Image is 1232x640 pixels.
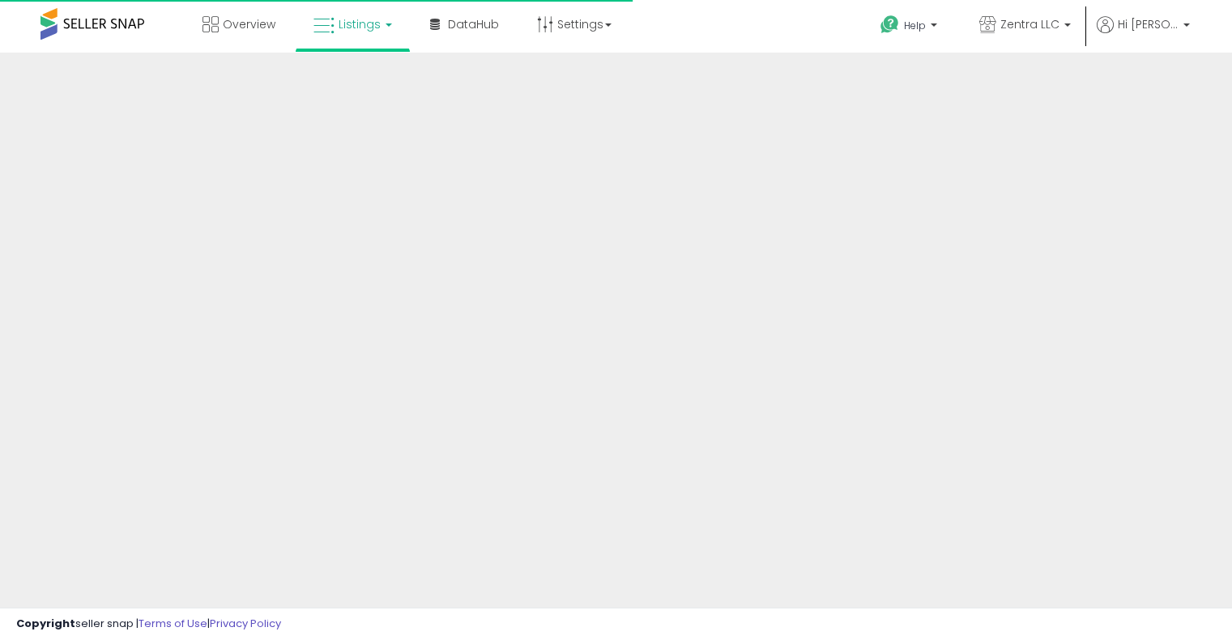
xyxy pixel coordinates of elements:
[904,19,926,32] span: Help
[139,616,207,631] a: Terms of Use
[223,16,275,32] span: Overview
[1000,16,1059,32] span: Zentra LLC
[1097,16,1190,53] a: Hi [PERSON_NAME]
[16,617,281,632] div: seller snap | |
[339,16,381,32] span: Listings
[448,16,499,32] span: DataHub
[16,616,75,631] strong: Copyright
[868,2,953,53] a: Help
[880,15,900,35] i: Get Help
[210,616,281,631] a: Privacy Policy
[1118,16,1179,32] span: Hi [PERSON_NAME]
